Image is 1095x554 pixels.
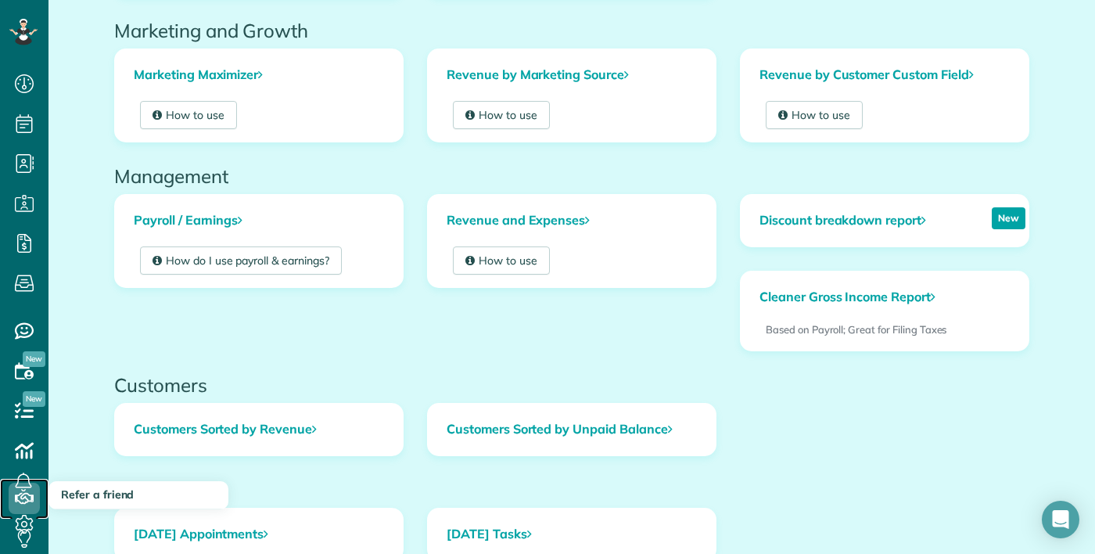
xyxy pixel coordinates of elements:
p: Based on Payroll; Great for Filing Taxes [766,322,1003,337]
span: New [23,351,45,367]
div: Open Intercom Messenger [1042,501,1079,538]
a: How to use [766,101,863,129]
a: Customers Sorted by Revenue [115,404,403,455]
h2: Marketing and Growth [114,20,1029,41]
a: Cleaner Gross Income Report [741,272,954,323]
a: Revenue by Marketing Source [428,49,716,101]
a: How to use [140,101,237,129]
a: How to use [453,246,550,275]
a: How do I use payroll & earnings? [140,246,342,275]
h2: Today [114,480,1029,500]
a: Marketing Maximizer [115,49,403,101]
span: New [23,391,45,407]
p: New [992,207,1025,229]
h2: Management [114,166,1029,186]
a: Customers Sorted by Unpaid Balance [428,404,716,455]
h2: Customers [114,375,1029,395]
a: Discount breakdown report [741,195,945,246]
span: Refer a friend [61,487,134,502]
a: How to use [453,101,550,129]
a: Revenue by Customer Custom Field [741,49,1029,101]
a: Revenue and Expenses [428,195,716,246]
a: Payroll / Earnings [115,195,403,246]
